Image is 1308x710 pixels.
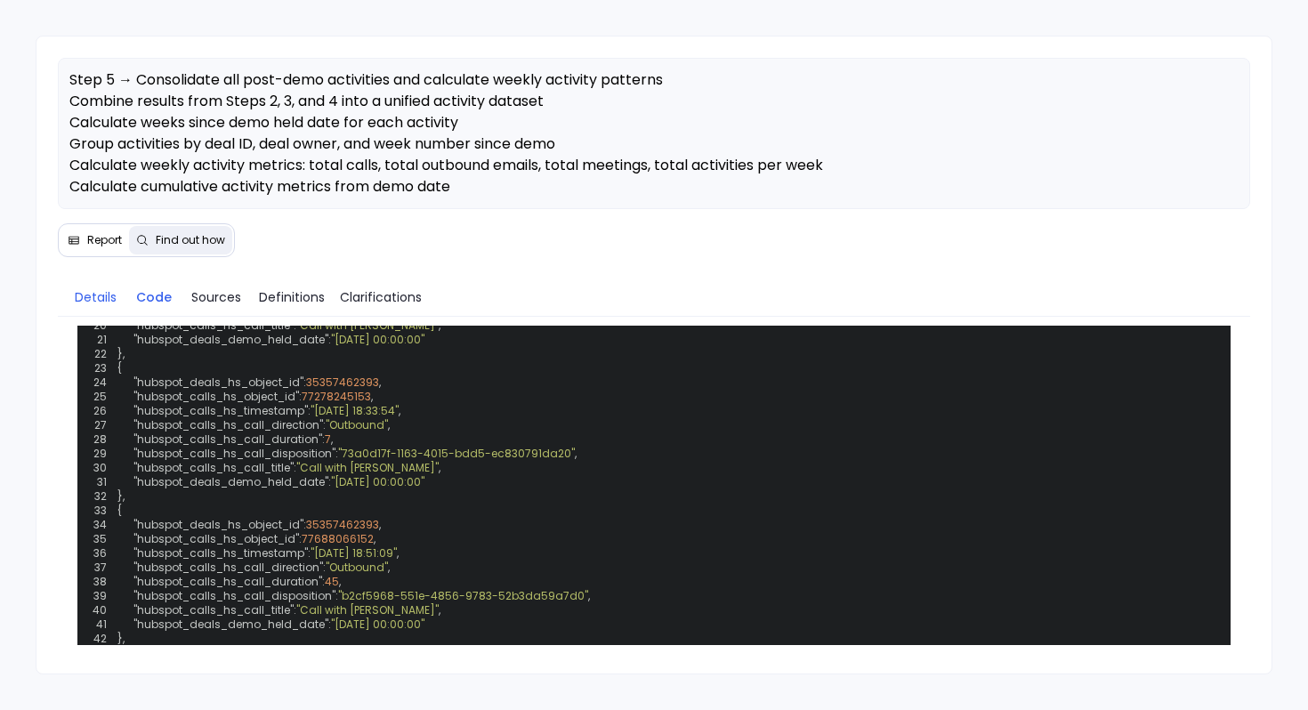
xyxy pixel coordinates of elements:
span: 38 [83,575,117,589]
span: : [299,390,302,404]
span: 33 [83,504,117,518]
span: 27 [83,418,117,432]
span: 37 [83,561,117,575]
span: : [294,603,296,617]
span: , [439,319,440,333]
span: 45 [325,575,339,589]
span: 26 [83,404,117,418]
button: Find out how [129,226,232,254]
span: : [294,319,296,333]
span: : [299,532,302,546]
span: 40 [83,603,117,617]
span: : [303,375,306,390]
span: "hubspot_deals_demo_held_date" [133,475,328,489]
span: 30 [83,461,117,475]
span: "hubspot_deals_demo_held_date" [133,333,328,347]
span: : [303,518,306,532]
span: , [379,375,381,390]
span: , [374,532,375,546]
span: : [308,404,311,418]
span: "hubspot_calls_hs_object_id" [133,390,299,404]
span: 31 [83,475,117,489]
span: , [575,447,577,461]
span: : [335,447,338,461]
span: "hubspot_calls_hs_call_direction" [133,561,323,575]
span: , [399,404,400,418]
span: "hubspot_calls_hs_object_id" [133,532,299,546]
span: Find out how [156,233,225,247]
span: "hubspot_calls_hs_call_title" [133,461,294,475]
span: "[DATE] 00:00:00" [331,333,424,347]
span: "hubspot_deals_hs_object_id" [133,375,303,390]
span: Clarifications [340,287,422,307]
span: 7 [325,432,331,447]
span: , [588,589,590,603]
span: : [328,617,331,632]
span: , [379,518,381,532]
span: "[DATE] 00:00:00" [331,617,424,632]
span: 21 [83,333,117,347]
button: Report [61,226,129,254]
span: : [328,333,331,347]
span: : [335,589,338,603]
span: 39 [83,589,117,603]
span: : [323,561,326,575]
span: "[DATE] 18:33:54" [311,404,399,418]
span: Sources [191,287,241,307]
span: "hubspot_deals_hs_object_id" [133,518,303,532]
span: 29 [83,447,117,461]
span: : [328,475,331,489]
span: { [83,504,1225,518]
span: 34 [83,518,117,532]
span: 20 [83,319,117,333]
span: 35357462393 [306,518,379,532]
span: }, [83,489,1225,504]
span: "Outbound" [326,561,388,575]
span: , [371,390,373,404]
span: 77688066152 [302,532,374,546]
span: : [322,432,325,447]
span: "hubspot_calls_hs_timestamp" [133,546,308,561]
span: , [439,461,440,475]
span: "Call with [PERSON_NAME]" [296,603,439,617]
span: Definitions [259,287,325,307]
span: , [388,418,390,432]
span: "hubspot_calls_hs_call_title" [133,319,294,333]
span: Report [87,233,122,247]
span: "[DATE] 18:51:09" [311,546,397,561]
span: "hubspot_calls_hs_call_disposition" [133,589,335,603]
span: "hubspot_deals_demo_held_date" [133,617,328,632]
span: , [331,432,333,447]
span: "Outbound" [326,418,388,432]
span: "hubspot_calls_hs_call_direction" [133,418,323,432]
span: "hubspot_calls_hs_call_duration" [133,432,322,447]
span: }, [83,347,1225,361]
span: "hubspot_calls_hs_call_duration" [133,575,322,589]
span: 24 [83,375,117,390]
span: 23 [83,361,117,375]
span: "Call with [PERSON_NAME]" [296,461,439,475]
span: Details [75,287,117,307]
span: "Call with [PERSON_NAME]" [296,319,439,333]
span: , [397,546,399,561]
span: , [439,603,440,617]
span: 22 [83,347,117,361]
span: 42 [83,632,117,646]
span: , [388,561,390,575]
span: "hubspot_calls_hs_timestamp" [133,404,308,418]
span: 36 [83,546,117,561]
span: Code [136,287,172,307]
span: 25 [83,390,117,404]
span: "hubspot_calls_hs_call_title" [133,603,294,617]
span: 35 [83,532,117,546]
span: 77278245153 [302,390,371,404]
span: 41 [83,617,117,632]
span: Step 5 → Consolidate all post-demo activities and calculate weekly activity patterns Combine resu... [69,69,823,239]
span: "[DATE] 00:00:00" [331,475,424,489]
span: : [294,461,296,475]
span: 32 [83,489,117,504]
span: , [339,575,341,589]
span: 35357462393 [306,375,379,390]
span: }, [83,632,1225,646]
span: "73a0d17f-1163-4015-bdd5-ec830791da20" [338,447,575,461]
